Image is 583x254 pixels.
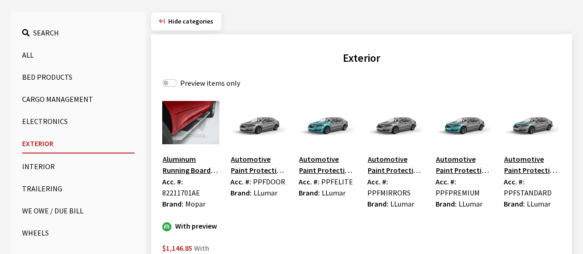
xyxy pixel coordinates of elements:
[299,153,356,176] button: Automotive Paint Protection Film, Elite
[162,176,183,187] label: Acc. #:
[162,100,219,146] img: Image for Aluminum Running Boards in Silver for Crew Cab
[230,100,288,146] img: Image for Automotive Paint Protection Film, Door Cups and Edge Guards
[22,90,135,108] button: Cargo Management
[253,177,285,186] span: PPFDOOR
[230,187,252,198] label: Brand:
[436,153,493,176] button: Automotive Paint Protection Film, Premium
[162,243,192,253] span: $1,146.85
[436,188,480,197] span: PPFPREMIUM
[299,176,319,187] label: Acc. #:
[162,50,561,66] h2: Exterior
[436,176,456,187] label: Acc. #:
[168,17,213,25] span: Click to hide category section.
[504,188,552,197] span: PPFSTANDARD
[22,134,135,154] button: Exterior
[367,176,388,187] label: Acc. #:
[367,198,389,209] label: Brand:
[367,188,411,197] span: PPFMIRRORS
[299,100,356,146] img: Image for Automotive Paint Protection Film, Elite
[230,176,251,187] label: Acc. #:
[162,153,219,176] button: Aluminum Running Boards in Silver for Crew Cab
[504,100,561,146] img: Image for Automotive Paint Protection Film, Standard
[162,198,183,209] label: Brand:
[22,157,135,176] button: Interior
[22,201,135,220] button: We Owe / Due Bill
[436,198,457,209] label: Brand:
[33,28,59,37] span: Search
[22,179,135,198] button: Trailering
[367,153,424,176] button: Automotive Paint Protection Film, Mirrors
[253,188,277,197] span: LLumar
[162,188,200,197] span: 82211701AE
[390,199,414,208] span: LLumar
[230,153,288,176] button: Automotive Paint Protection Film, Door Cups and Edge Guards
[322,188,346,197] span: LLumar
[22,224,135,242] button: Wheels
[436,100,493,146] img: Image for Automotive Paint Protection Film, Premium
[22,68,135,86] button: Bed Products
[504,198,525,209] label: Brand:
[367,100,424,146] img: Image for Automotive Paint Protection Film, Mirrors
[151,12,221,30] button: Hide categories
[459,199,483,208] span: LLumar
[185,199,206,208] span: Mopar
[22,46,135,64] button: All
[527,199,551,208] span: LLumar
[162,220,219,231] div: With preview
[180,77,240,89] label: Preview items only
[321,177,353,186] span: PPFELITE
[504,153,561,176] button: Automotive Paint Protection Film, Standard
[504,176,524,187] label: Acc. #:
[299,187,320,198] label: Brand:
[22,112,135,130] button: Electronics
